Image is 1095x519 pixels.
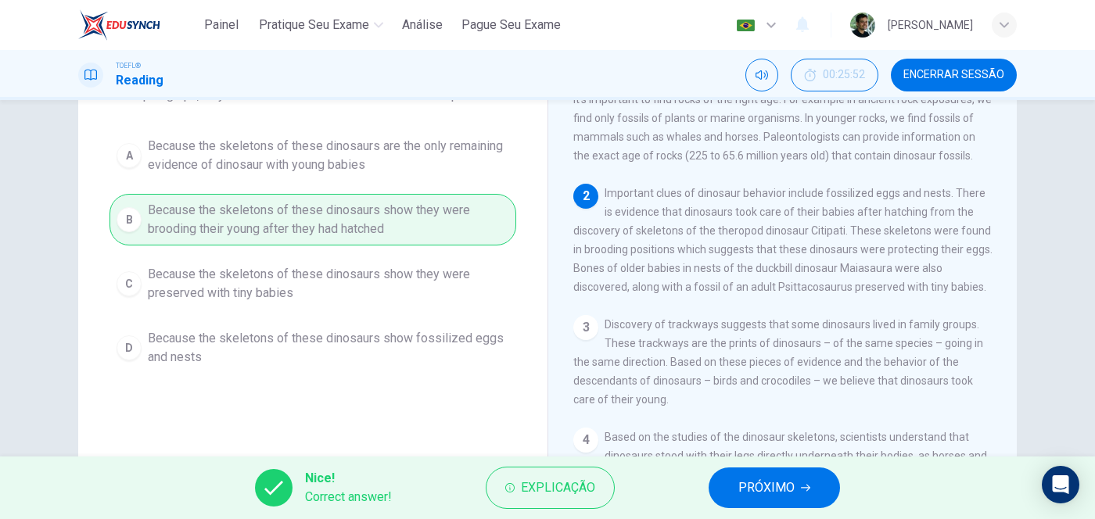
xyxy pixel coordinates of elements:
[791,59,878,91] button: 00:25:52
[196,11,246,39] button: Painel
[305,469,392,488] span: Nice!
[253,11,390,39] button: Pratique seu exame
[709,467,840,508] button: PRÓXIMO
[116,71,163,90] h1: Reading
[78,9,196,41] a: EduSynch logo
[461,16,561,34] span: Pague Seu Exame
[791,59,878,91] div: Esconder
[891,59,1017,91] button: Encerrar Sessão
[738,477,795,499] span: PRÓXIMO
[903,69,1004,81] span: Encerrar Sessão
[850,13,875,38] img: Profile picture
[573,315,598,340] div: 3
[745,59,778,91] div: Silenciar
[573,187,993,293] span: Important clues of dinosaur behavior include fossilized eggs and nests. There is evidence that di...
[1042,466,1079,503] div: Open Intercom Messenger
[402,16,443,34] span: Análise
[305,488,392,506] span: Correct answer!
[573,318,983,406] span: Discovery of trackways suggests that some dinosaurs lived in family groups. These trackways are t...
[486,467,615,509] button: Explicação
[573,184,598,209] div: 2
[736,20,756,31] img: pt
[396,11,449,39] button: Análise
[455,11,567,39] button: Pague Seu Exame
[259,16,369,34] span: Pratique seu exame
[823,69,865,81] span: 00:25:52
[116,60,141,71] span: TOEFL®
[573,428,598,453] div: 4
[888,16,973,34] div: [PERSON_NAME]
[78,9,160,41] img: EduSynch logo
[521,477,595,499] span: Explicação
[204,16,239,34] span: Painel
